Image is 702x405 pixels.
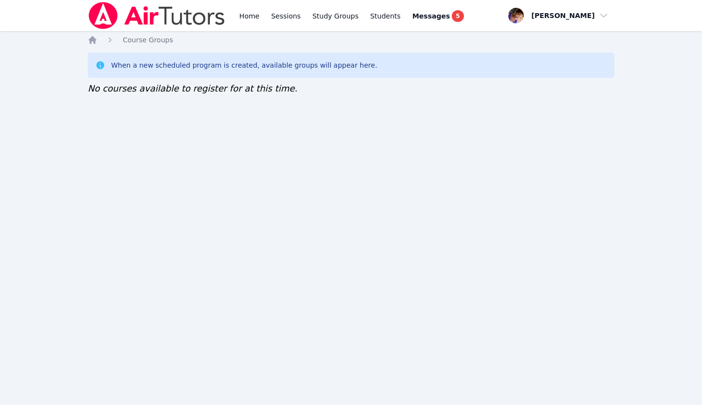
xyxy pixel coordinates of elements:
span: Course Groups [123,36,173,44]
span: 5 [452,10,463,22]
span: No courses available to register for at this time. [88,83,297,93]
img: Air Tutors [88,2,225,29]
nav: Breadcrumb [88,35,614,45]
div: When a new scheduled program is created, available groups will appear here. [111,60,377,70]
a: Course Groups [123,35,173,45]
span: Messages [412,11,450,21]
